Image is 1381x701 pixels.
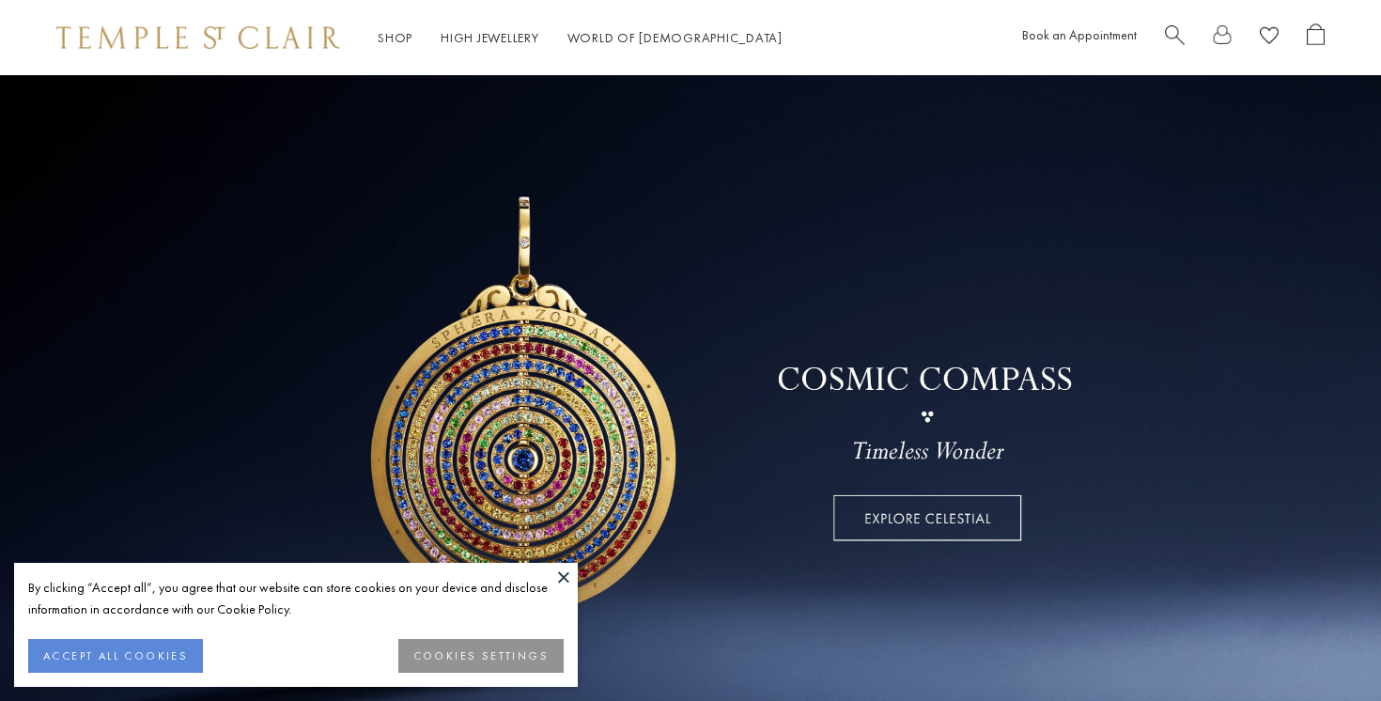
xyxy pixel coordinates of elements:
[1260,23,1279,53] a: View Wishlist
[28,577,564,620] div: By clicking “Accept all”, you agree that our website can store cookies on your device and disclos...
[56,26,340,49] img: Temple St. Clair
[28,639,203,673] button: ACCEPT ALL COOKIES
[1165,23,1185,53] a: Search
[378,26,783,50] nav: Main navigation
[1022,26,1137,43] a: Book an Appointment
[398,639,564,673] button: COOKIES SETTINGS
[378,29,412,46] a: ShopShop
[567,29,783,46] a: World of [DEMOGRAPHIC_DATA]World of [DEMOGRAPHIC_DATA]
[1307,23,1325,53] a: Open Shopping Bag
[441,29,539,46] a: High JewelleryHigh Jewellery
